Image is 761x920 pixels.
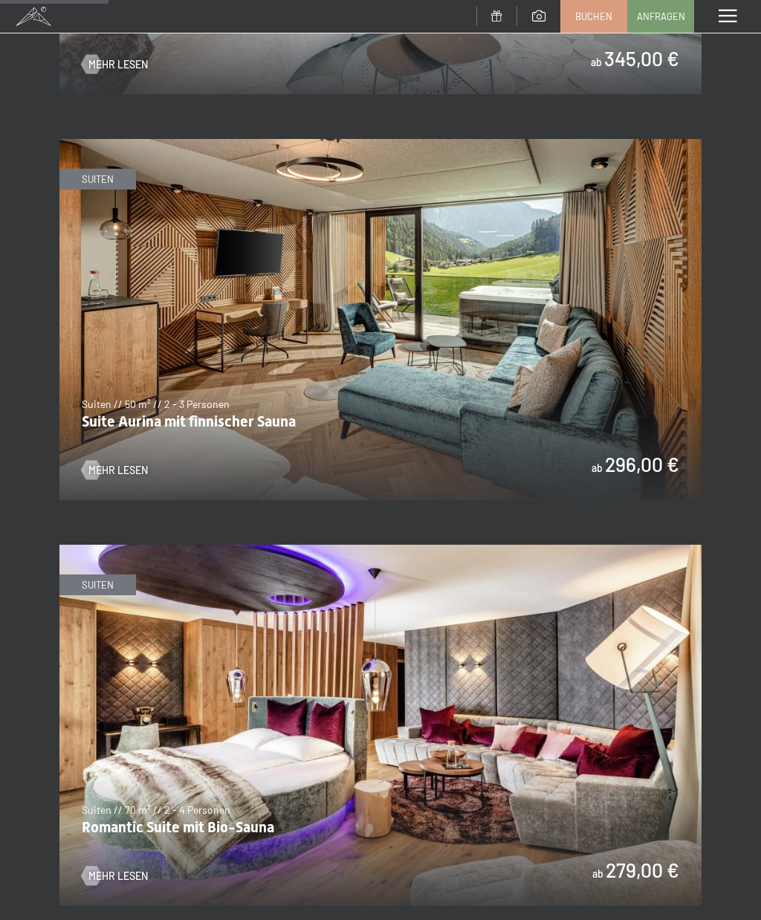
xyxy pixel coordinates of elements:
a: Romantic Suite mit Bio-Sauna [59,545,702,554]
span: Mehr Lesen [88,57,148,72]
a: Buchen [561,1,626,32]
a: Mehr Lesen [82,463,148,478]
span: Mehr Lesen [88,463,148,478]
a: Mehr Lesen [82,869,148,884]
span: Buchen [575,10,612,23]
span: Anfragen [637,10,685,23]
span: Mehr Lesen [88,869,148,884]
a: Mehr Lesen [82,57,148,72]
a: Anfragen [628,1,693,32]
a: Suite Aurina mit finnischer Sauna [59,140,702,149]
img: Romantic Suite mit Bio-Sauna [59,545,702,906]
img: Suite Aurina mit finnischer Sauna [59,139,702,500]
